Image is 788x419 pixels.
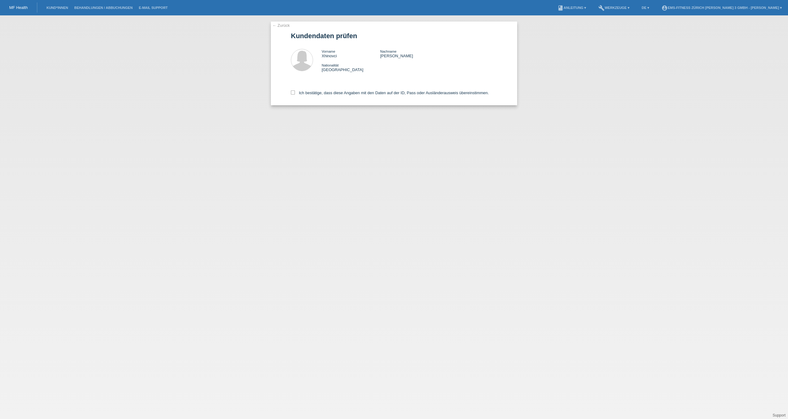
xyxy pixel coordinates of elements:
[380,49,439,58] div: [PERSON_NAME]
[639,6,652,10] a: DE ▾
[322,63,380,72] div: [GEOGRAPHIC_DATA]
[322,63,339,67] span: Nationalität
[43,6,71,10] a: Kund*innen
[322,49,380,58] div: Xhinovci
[554,6,589,10] a: bookAnleitung ▾
[595,6,633,10] a: buildWerkzeuge ▾
[557,5,564,11] i: book
[598,5,605,11] i: build
[136,6,171,10] a: E-Mail Support
[661,5,668,11] i: account_circle
[71,6,136,10] a: Behandlungen / Abbuchungen
[291,32,497,40] h1: Kundendaten prüfen
[658,6,785,10] a: account_circleEMS-Fitness Zürich [PERSON_NAME] 3 GmbH - [PERSON_NAME] ▾
[9,5,28,10] a: MF Health
[322,50,335,53] span: Vorname
[380,50,396,53] span: Nachname
[272,23,290,28] a: ← Zurück
[773,413,786,417] a: Support
[291,91,489,95] label: Ich bestätige, dass diese Angaben mit den Daten auf der ID, Pass oder Ausländerausweis übereinsti...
